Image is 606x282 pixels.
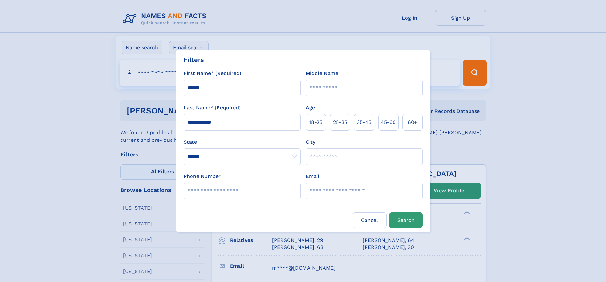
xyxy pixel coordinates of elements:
label: Cancel [353,212,387,228]
label: Middle Name [306,70,338,77]
label: State [184,138,301,146]
span: 45‑60 [381,119,396,126]
label: City [306,138,315,146]
span: 60+ [408,119,417,126]
button: Search [389,212,423,228]
label: Last Name* (Required) [184,104,241,112]
span: 18‑25 [309,119,322,126]
label: First Name* (Required) [184,70,241,77]
div: Filters [184,55,204,65]
span: 35‑45 [357,119,371,126]
label: Age [306,104,315,112]
label: Email [306,173,319,180]
label: Phone Number [184,173,221,180]
span: 25‑35 [333,119,347,126]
